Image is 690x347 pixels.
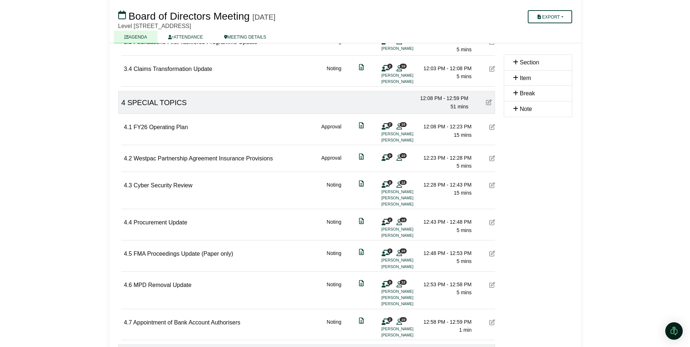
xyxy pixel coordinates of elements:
span: 5 mins [456,163,471,169]
a: MEETING DETAILS [214,31,277,43]
span: 2 [387,317,392,322]
span: 5 mins [456,47,471,52]
span: 4.6 [124,282,132,288]
span: 1 min [459,327,471,333]
span: 5 mins [456,290,471,295]
span: 2 [387,122,392,127]
li: [PERSON_NAME] [382,301,436,307]
li: [PERSON_NAME] [382,257,436,263]
span: 15 mins [454,132,471,138]
span: 5 mins [456,73,471,79]
span: FY26 Operating Plan [133,124,188,130]
span: 4.5 [124,251,132,257]
span: 5 mins [456,227,471,233]
li: [PERSON_NAME] [382,295,436,301]
li: [PERSON_NAME] [382,189,436,195]
div: Open Intercom Messenger [665,322,683,340]
span: 4.3 [124,182,132,188]
div: Noting [327,218,341,239]
li: [PERSON_NAME] [382,332,436,338]
div: [DATE] [252,13,275,21]
span: 2 [387,64,392,68]
span: 10 [400,248,407,253]
div: 12:43 PM - 12:48 PM [421,218,472,226]
li: [PERSON_NAME] [382,131,436,137]
li: [PERSON_NAME] [382,288,436,295]
div: Approval [321,154,341,170]
div: Approval [321,123,341,143]
div: 12:28 PM - 12:43 PM [421,181,472,189]
li: [PERSON_NAME] [382,326,436,332]
span: 3.3 [124,39,132,45]
span: Procurement Update [133,219,187,226]
span: Break [520,90,535,96]
span: 5 mins [456,258,471,264]
div: Noting [327,64,341,85]
div: Noting [327,249,341,270]
span: SPECIAL TOPICS [127,99,187,107]
span: 10 [400,218,407,222]
span: Board of Directors Meeting [128,11,250,22]
div: 12:58 PM - 12:59 PM [421,318,472,326]
span: 4.1 [124,124,132,130]
li: [PERSON_NAME] [382,264,436,270]
div: 12:08 PM - 12:59 PM [418,94,468,102]
div: 12:48 PM - 12:53 PM [421,249,472,257]
li: [PERSON_NAME] [382,232,436,239]
div: 12:08 PM - 12:23 PM [421,123,472,131]
span: Note [520,106,532,112]
span: 10 [400,153,407,158]
span: 4.7 [124,319,132,326]
li: [PERSON_NAME] [382,72,436,79]
span: 0 [387,153,392,158]
span: 4 [121,99,125,107]
span: 3 [387,280,392,284]
div: 12:03 PM - 12:08 PM [421,64,472,72]
li: [PERSON_NAME] [382,201,436,207]
span: 3.4 [124,66,132,72]
li: [PERSON_NAME] [382,195,436,201]
span: Foundations First Taskforce Programme Update [133,39,257,45]
li: [PERSON_NAME] [382,137,436,143]
span: Level [STREET_ADDRESS] [118,23,191,29]
span: Appointment of Bank Account Authorisers [133,319,240,326]
span: Section [520,59,539,65]
li: [PERSON_NAME] [382,79,436,85]
div: Noting [327,181,341,208]
div: 12:53 PM - 12:58 PM [421,280,472,288]
span: 15 mins [454,190,471,196]
span: Westpac Partnership Agreement Insurance Provisions [133,155,273,161]
span: FMA Proceedings Update (Paper only) [133,251,233,257]
span: 4.2 [124,155,132,161]
span: 12 [400,180,407,185]
span: MPD Removal Update [133,282,191,288]
div: Noting [327,37,341,54]
div: Noting [327,318,341,339]
div: 12:23 PM - 12:28 PM [421,154,472,162]
span: Claims Transformation Update [133,66,212,72]
div: Noting [327,280,341,307]
span: Item [520,75,531,81]
span: 3 [387,180,392,185]
span: 10 [400,317,407,322]
span: 10 [400,64,407,68]
span: 12 [400,280,407,284]
li: [PERSON_NAME] [382,226,436,232]
span: 10 [400,122,407,127]
li: [PERSON_NAME] [382,45,436,52]
span: 51 mins [450,104,468,109]
a: ATTENDANCE [157,31,213,43]
span: 4.4 [124,219,132,226]
span: 2 [387,218,392,222]
button: Export [528,10,572,23]
span: Cyber Security Review [133,182,192,188]
a: AGENDA [114,31,158,43]
span: 2 [387,248,392,253]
